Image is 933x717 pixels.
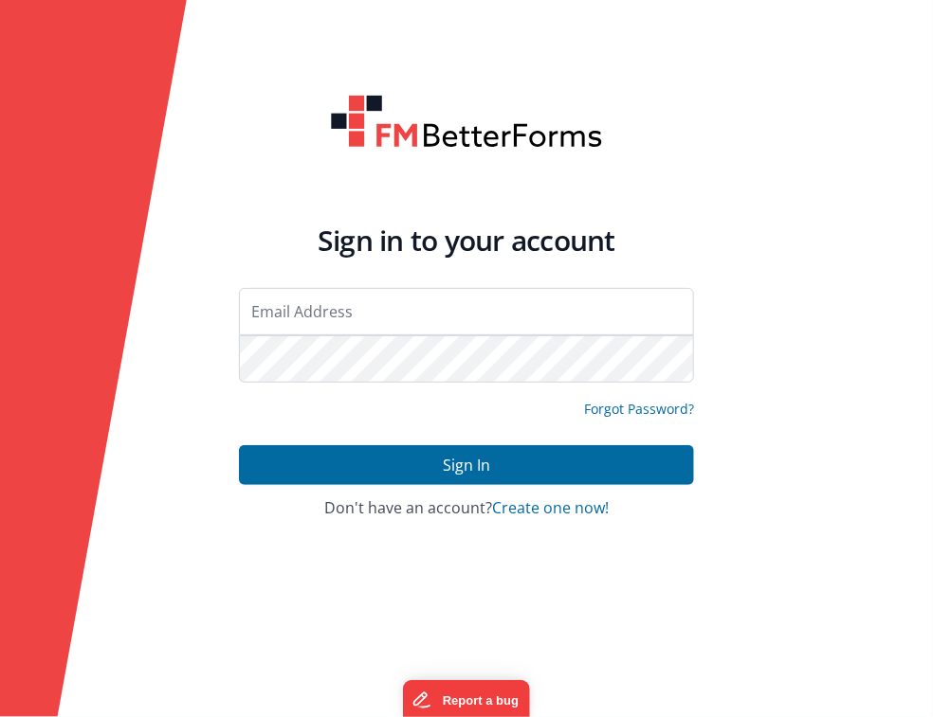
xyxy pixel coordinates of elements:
input: Email Address [239,288,694,335]
button: Sign In [239,445,694,485]
button: Create one now! [492,500,609,517]
a: Forgot Password? [584,400,694,419]
h4: Don't have an account? [239,500,694,517]
h4: Sign in to your account [239,224,694,258]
